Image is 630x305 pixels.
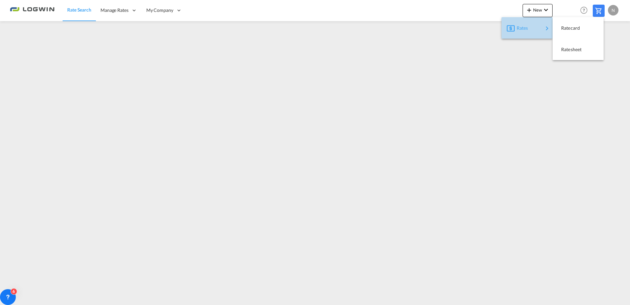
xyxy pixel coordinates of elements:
[561,43,568,56] span: Ratesheet
[558,41,598,58] div: Ratesheet
[558,20,598,36] div: Ratecard
[543,24,551,32] md-icon: icon-chevron-right
[517,21,525,35] span: Rates
[561,21,568,35] span: Ratecard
